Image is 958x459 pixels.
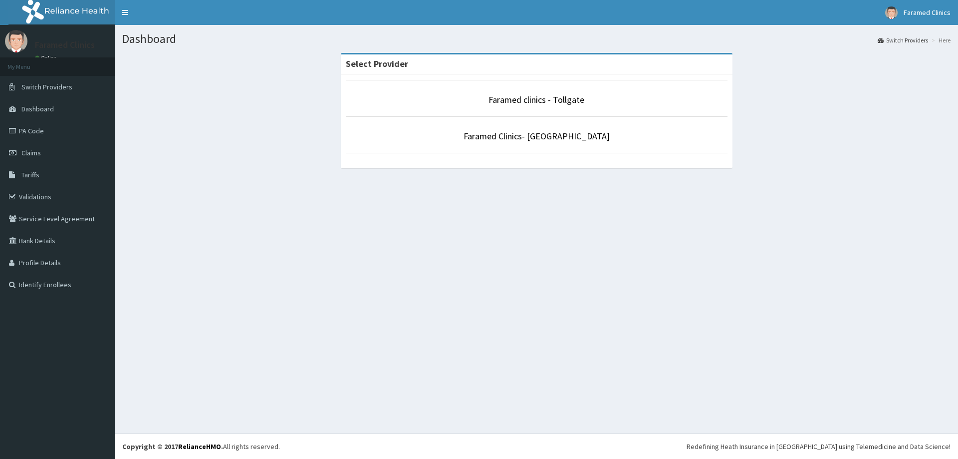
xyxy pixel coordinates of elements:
[346,58,408,69] strong: Select Provider
[35,54,59,61] a: Online
[5,30,27,52] img: User Image
[122,32,951,45] h1: Dashboard
[21,82,72,91] span: Switch Providers
[885,6,898,19] img: User Image
[488,94,584,105] a: Faramed clinics - Tollgate
[21,170,39,179] span: Tariffs
[35,40,95,49] p: Faramed Clinics
[21,104,54,113] span: Dashboard
[687,442,951,452] div: Redefining Heath Insurance in [GEOGRAPHIC_DATA] using Telemedicine and Data Science!
[122,442,223,451] strong: Copyright © 2017 .
[929,36,951,44] li: Here
[21,148,41,157] span: Claims
[178,442,221,451] a: RelianceHMO
[464,130,610,142] a: Faramed Clinics- [GEOGRAPHIC_DATA]
[878,36,928,44] a: Switch Providers
[115,434,958,459] footer: All rights reserved.
[904,8,951,17] span: Faramed Clinics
